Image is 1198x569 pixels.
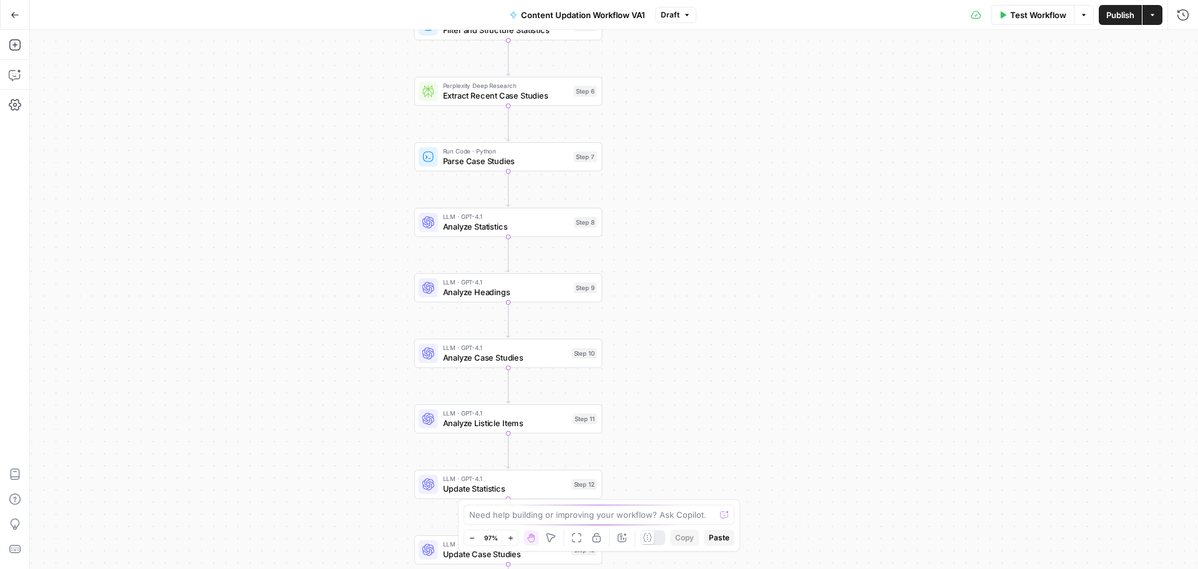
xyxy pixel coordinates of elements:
[443,474,567,484] span: LLM · GPT-4.1
[572,545,597,555] div: Step 13
[414,470,602,499] div: LLM · GPT-4.1Update StatisticsStep 12
[670,530,699,546] button: Copy
[709,532,729,543] span: Paste
[414,535,602,565] div: LLM · GPT-4.1Update Case StudiesStep 13
[655,7,696,23] button: Draft
[443,343,567,353] span: LLM · GPT-4.1
[414,404,602,434] div: LLM · GPT-4.1Analyze Listicle ItemsStep 11
[574,283,597,293] div: Step 9
[443,409,568,419] span: LLM · GPT-4.1
[507,434,510,469] g: Edge from step_11 to step_12
[443,351,567,363] span: Analyze Case Studies
[991,5,1074,25] button: Test Workflow
[443,220,569,232] span: Analyze Statistics
[507,41,510,75] g: Edge from step_5 to step_6
[572,479,597,490] div: Step 12
[443,212,569,222] span: LLM · GPT-4.1
[443,81,569,91] span: Perplexity Deep Research
[572,348,597,359] div: Step 10
[443,147,569,157] span: Run Code · Python
[443,417,568,429] span: Analyze Listicle Items
[574,21,597,31] div: Step 5
[507,237,510,272] g: Edge from step_8 to step_9
[414,142,602,172] div: Run Code · PythonParse Case StudiesStep 7
[574,86,597,97] div: Step 6
[443,540,567,550] span: LLM · GPT-4.1
[443,286,569,298] span: Analyze Headings
[443,155,569,167] span: Parse Case Studies
[414,77,602,106] div: Perplexity Deep ResearchExtract Recent Case StudiesStep 6
[414,11,602,41] div: Filter and Structure StatisticsStep 5
[1106,9,1134,21] span: Publish
[704,530,734,546] button: Paste
[443,482,567,494] span: Update Statistics
[675,532,694,543] span: Copy
[507,368,510,403] g: Edge from step_10 to step_11
[1010,9,1066,21] span: Test Workflow
[573,414,597,424] div: Step 11
[574,152,597,162] div: Step 7
[484,533,498,543] span: 97%
[443,89,569,101] span: Extract Recent Case Studies
[443,24,569,36] span: Filter and Structure Statistics
[443,278,569,288] span: LLM · GPT-4.1
[414,339,602,368] div: LLM · GPT-4.1Analyze Case StudiesStep 10
[507,172,510,207] g: Edge from step_7 to step_8
[443,548,567,560] span: Update Case Studies
[521,9,645,21] span: Content Updation Workflow VA1
[661,9,679,21] span: Draft
[1099,5,1142,25] button: Publish
[414,273,602,303] div: LLM · GPT-4.1Analyze HeadingsStep 9
[507,303,510,338] g: Edge from step_9 to step_10
[502,5,653,25] button: Content Updation Workflow VA1
[414,208,602,237] div: LLM · GPT-4.1Analyze StatisticsStep 8
[574,217,597,228] div: Step 8
[507,106,510,141] g: Edge from step_6 to step_7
